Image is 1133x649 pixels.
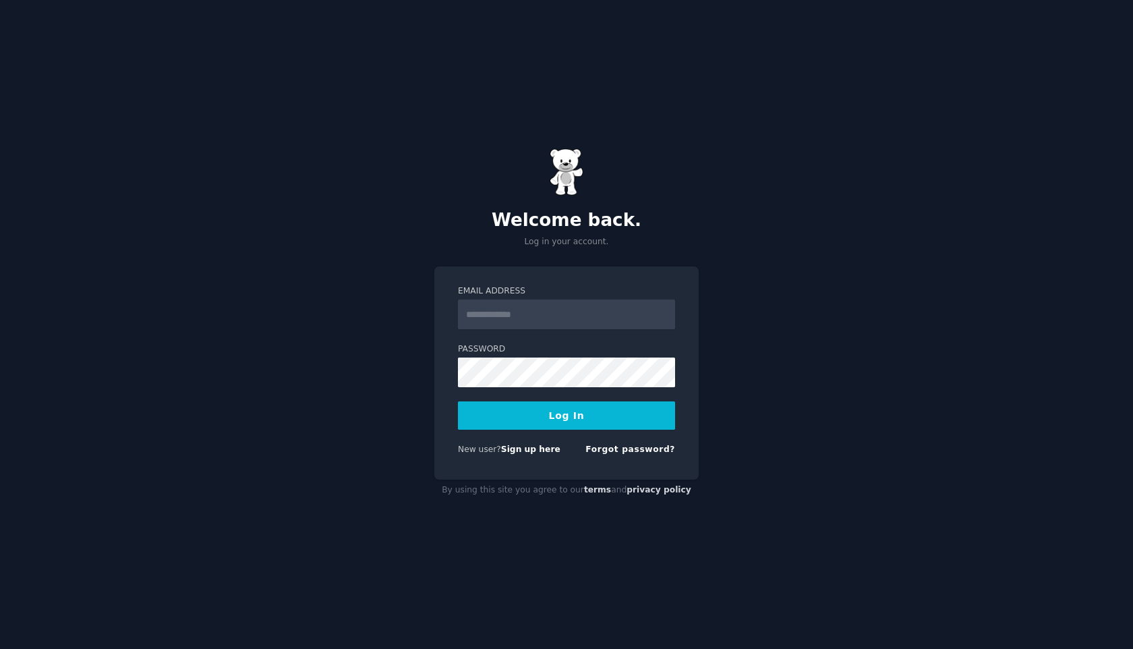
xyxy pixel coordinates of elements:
span: New user? [458,445,501,454]
a: terms [584,485,611,495]
a: Forgot password? [585,445,675,454]
label: Email Address [458,285,675,298]
p: Log in your account. [434,236,699,248]
a: privacy policy [627,485,691,495]
h2: Welcome back. [434,210,699,231]
img: Gummy Bear [550,148,583,196]
div: By using this site you agree to our and [434,480,699,501]
a: Sign up here [501,445,560,454]
button: Log In [458,401,675,430]
label: Password [458,343,675,356]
